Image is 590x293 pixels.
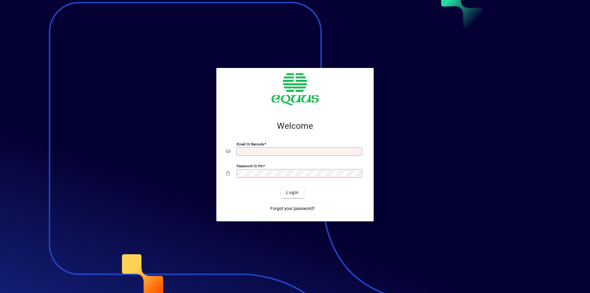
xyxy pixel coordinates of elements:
h2: Welcome [226,121,364,131]
mat-label: Email or Barcode [237,142,264,146]
span: Forgot your password? [270,205,315,212]
mat-label: Password or Pin [237,164,263,168]
a: Forgot your password? [268,203,317,214]
span: Login [286,189,299,196]
button: Login [281,187,304,198]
